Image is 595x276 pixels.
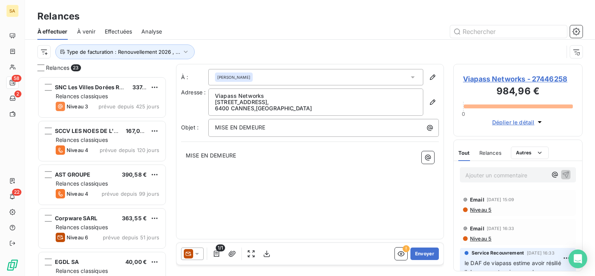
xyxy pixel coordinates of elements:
[67,103,88,110] span: Niveau 3
[181,89,206,96] span: Adresse :
[463,84,573,100] h3: 984,96 €
[105,28,132,35] span: Effectuées
[527,251,555,255] span: [DATE] 16:33
[470,225,484,232] span: Email
[55,215,97,221] span: Corpware SARL
[469,235,491,242] span: Niveau 5
[71,64,81,71] span: 23
[490,118,546,127] button: Déplier le détail
[14,90,21,97] span: 2
[37,9,79,23] h3: Relances
[12,75,21,82] span: 58
[458,150,470,156] span: Tout
[181,124,199,131] span: Objet :
[55,127,125,134] span: SCCV LES NOES DE L'ILLE
[470,196,484,203] span: Email
[569,249,587,268] div: Open Intercom Messenger
[56,136,108,143] span: Relances classiques
[472,249,524,257] span: Service Recouvrement
[67,147,88,153] span: Niveau 4
[215,99,417,105] p: [STREET_ADDRESS],
[126,127,148,134] span: 167,00 €
[77,28,95,35] span: À venir
[217,74,250,80] span: [PERSON_NAME]
[55,258,79,265] span: EGDL SA
[141,28,162,35] span: Analyse
[100,147,159,153] span: prévue depuis 120 jours
[55,84,171,90] span: SNC Les Villes Dorées Résidence Etudiante
[102,191,159,197] span: prévue depuis 99 jours
[55,44,195,59] button: Type de facturation : Renouvellement 2026 , ...
[56,267,108,274] span: Relances classiques
[132,84,156,90] span: 337,32 €
[99,103,159,110] span: prévue depuis 425 jours
[122,171,147,178] span: 390,58 €
[67,49,180,55] span: Type de facturation : Renouvellement 2026 , ...
[469,207,491,213] span: Niveau 5
[55,171,91,178] span: AST GROUPE
[487,197,514,202] span: [DATE] 15:09
[487,226,514,231] span: [DATE] 16:33
[410,248,439,260] button: Envoyer
[181,73,208,81] label: À :
[46,64,69,72] span: Relances
[215,93,417,99] p: Viapass Networks
[67,234,88,241] span: Niveau 6
[12,189,21,196] span: 22
[215,124,265,131] span: MISE EN DEMEURE
[216,244,225,251] span: 1/1
[479,150,502,156] span: Relances
[6,259,19,271] img: Logo LeanPay
[492,118,535,126] span: Déplier le détail
[463,74,573,84] span: Viapass Networks - 27446258
[125,258,147,265] span: 40,00 €
[450,25,567,38] input: Rechercher
[122,215,147,221] span: 363,55 €
[56,93,108,99] span: Relances classiques
[56,224,108,230] span: Relances classiques
[67,191,88,197] span: Niveau 4
[37,76,167,276] div: grid
[56,180,108,187] span: Relances classiques
[37,28,68,35] span: À effectuer
[186,152,236,159] span: MISE EN DEMEURE
[462,111,465,117] span: 0
[511,147,549,159] button: Autres
[6,5,19,17] div: SA
[215,105,417,111] p: 6400 CANNES , [GEOGRAPHIC_DATA]
[103,234,159,241] span: prévue depuis 51 jours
